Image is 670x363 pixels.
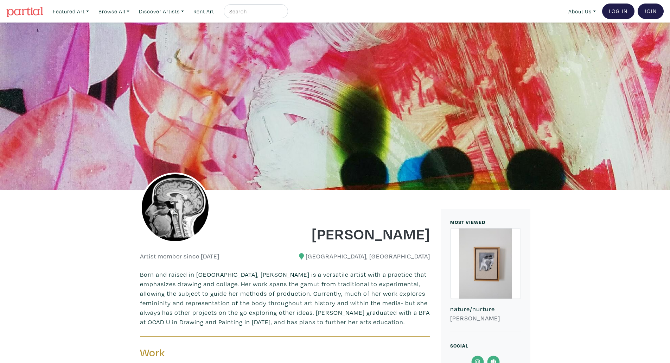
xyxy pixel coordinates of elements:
a: nature/nurture [PERSON_NAME] [450,228,521,332]
small: MOST VIEWED [450,219,485,225]
a: About Us [565,4,599,19]
small: Social [450,342,468,349]
h6: Artist member since [DATE] [140,252,219,260]
a: Browse All [95,4,133,19]
h3: Work [140,346,280,359]
p: Born and raised in [GEOGRAPHIC_DATA], [PERSON_NAME] is a versatile artist with a practice that em... [140,270,430,327]
a: Log In [602,4,634,19]
h6: nature/nurture [450,305,521,313]
h6: [PERSON_NAME] [450,314,521,322]
a: Featured Art [50,4,92,19]
input: Search [229,7,281,16]
h1: [PERSON_NAME] [290,224,430,243]
a: Discover Artists [136,4,187,19]
a: Join [638,4,664,19]
img: phpThumb.php [140,173,210,243]
h6: [GEOGRAPHIC_DATA], [GEOGRAPHIC_DATA] [290,252,430,260]
a: Rent Art [190,4,217,19]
